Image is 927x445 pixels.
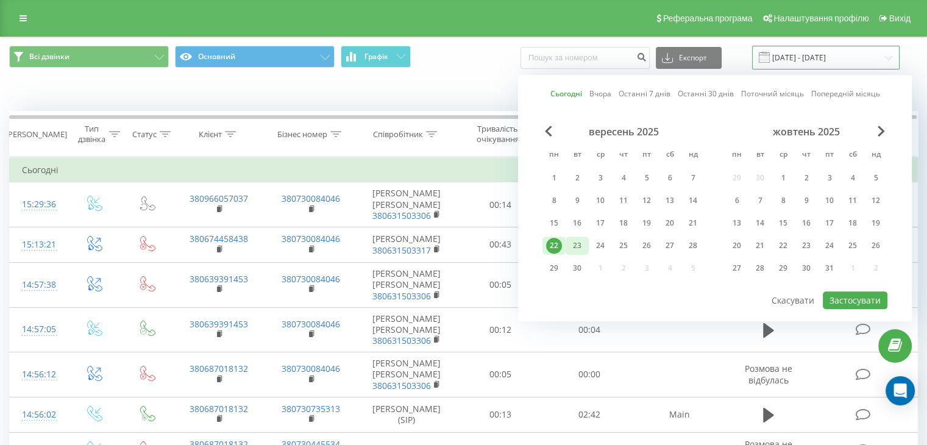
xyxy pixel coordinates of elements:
div: пн 13 жовт 2025 р. [725,214,748,232]
div: 12 [639,193,655,208]
div: 24 [592,238,608,254]
div: вт 14 жовт 2025 р. [748,214,772,232]
div: ср 22 жовт 2025 р. [772,237,795,255]
div: чт 30 жовт 2025 р. [795,259,818,277]
div: 14:57:38 [22,273,54,297]
a: 380730735313 [282,403,340,415]
div: 4 [616,170,631,186]
div: вт 16 вер 2025 р. [566,214,589,232]
div: 19 [868,215,884,231]
div: 20 [729,238,745,254]
div: пн 22 вер 2025 р. [542,237,566,255]
div: 9 [798,193,814,208]
div: ср 17 вер 2025 р. [589,214,612,232]
a: 380631503317 [372,244,431,256]
a: 380687018132 [190,363,248,374]
div: 26 [868,238,884,254]
a: Попередній місяць [811,88,880,100]
button: Основний [175,46,335,68]
div: чт 25 вер 2025 р. [612,237,635,255]
div: 28 [685,238,701,254]
div: пт 12 вер 2025 р. [635,191,658,210]
span: Previous Month [545,126,552,137]
div: нд 12 жовт 2025 р. [864,191,887,210]
td: Main [633,397,725,432]
td: [PERSON_NAME] (SIP) [357,397,456,432]
div: 30 [798,260,814,276]
div: 27 [662,238,678,254]
a: 380674458438 [190,233,248,244]
div: 31 [822,260,837,276]
td: 00:13 [456,397,545,432]
div: 11 [845,193,861,208]
div: 12 [868,193,884,208]
div: 18 [616,215,631,231]
div: нд 28 вер 2025 р. [681,237,705,255]
div: 27 [729,260,745,276]
td: [PERSON_NAME] [PERSON_NAME] [357,263,456,308]
div: пт 17 жовт 2025 р. [818,214,841,232]
div: 4 [845,170,861,186]
div: 23 [798,238,814,254]
div: 13 [662,193,678,208]
td: 02:42 [545,397,633,432]
div: ср 3 вер 2025 р. [589,169,612,187]
a: 380631503306 [372,210,431,221]
div: 14:57:05 [22,318,54,341]
div: 14 [685,193,701,208]
div: 6 [662,170,678,186]
div: 25 [845,238,861,254]
div: 24 [822,238,837,254]
div: ср 24 вер 2025 р. [589,237,612,255]
td: 00:05 [456,263,545,308]
div: пт 26 вер 2025 р. [635,237,658,255]
div: чт 4 вер 2025 р. [612,169,635,187]
div: ср 1 жовт 2025 р. [772,169,795,187]
div: чт 11 вер 2025 р. [612,191,635,210]
span: Графік [364,52,388,61]
div: сб 27 вер 2025 р. [658,237,681,255]
div: пт 10 жовт 2025 р. [818,191,841,210]
a: 380730084046 [282,273,340,285]
td: Сьогодні [10,158,918,182]
a: 380631503306 [372,335,431,346]
div: Співробітник [373,129,423,140]
td: [PERSON_NAME] [PERSON_NAME] [357,352,456,397]
a: 380631503306 [372,380,431,391]
a: 380687018132 [190,403,248,415]
div: 16 [798,215,814,231]
a: Останні 30 днів [678,88,734,100]
a: 380639391453 [190,273,248,285]
a: Сьогодні [550,88,582,100]
div: 5 [868,170,884,186]
div: ср 10 вер 2025 р. [589,191,612,210]
td: 00:04 [545,307,633,352]
a: 380631503306 [372,290,431,302]
div: Тип дзвінка [77,124,105,144]
div: Бізнес номер [277,129,327,140]
div: сб 11 жовт 2025 р. [841,191,864,210]
div: сб 18 жовт 2025 р. [841,214,864,232]
span: Next Month [878,126,885,137]
div: Open Intercom Messenger [886,376,915,405]
a: 380730084046 [282,233,340,244]
div: вт 21 жовт 2025 р. [748,237,772,255]
td: 00:12 [456,307,545,352]
div: 25 [616,238,631,254]
button: Експорт [656,47,722,69]
div: 17 [822,215,837,231]
div: пт 31 жовт 2025 р. [818,259,841,277]
div: 14 [752,215,768,231]
div: 3 [822,170,837,186]
div: Статус [132,129,157,140]
div: 14:56:12 [22,363,54,386]
span: Всі дзвінки [29,52,69,62]
div: чт 9 жовт 2025 р. [795,191,818,210]
div: 20 [662,215,678,231]
div: сб 4 жовт 2025 р. [841,169,864,187]
input: Пошук за номером [520,47,650,69]
div: 21 [685,215,701,231]
div: 22 [775,238,791,254]
div: ср 29 жовт 2025 р. [772,259,795,277]
div: 15 [775,215,791,231]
